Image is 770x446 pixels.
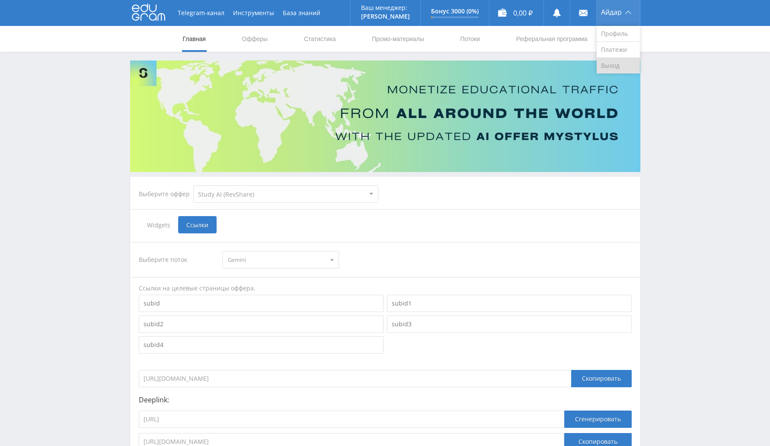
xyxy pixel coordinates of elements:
a: Реферальная программа [515,26,588,52]
a: Платежи [597,42,640,58]
input: subid4 [139,336,383,354]
a: Потоки [459,26,481,52]
div: Скопировать [571,370,632,387]
p: Бонус 3000 (0%) [431,8,479,15]
p: Deeplink: [139,396,632,404]
input: subid3 [387,315,632,333]
input: subid2 [139,315,383,333]
a: Промо-материалы [371,26,425,52]
div: Ссылки на целевые страницы оффера. [139,284,632,293]
img: Banner [130,61,640,172]
a: Профиль [597,26,640,42]
p: [PERSON_NAME] [361,13,410,20]
span: Widgets [139,216,178,233]
button: Сгенерировать [564,411,632,428]
a: Выход [597,58,640,73]
div: Выберите оффер [139,191,193,198]
a: Офферы [241,26,269,52]
a: Статистика [303,26,337,52]
span: Gemini [228,252,326,268]
input: subid1 [387,295,632,312]
p: Ваш менеджер: [361,4,410,11]
a: Главная [182,26,207,52]
span: Ссылки [178,216,217,233]
span: Айдар [601,9,622,16]
input: subid [139,295,383,312]
div: Выберите поток [139,251,214,268]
